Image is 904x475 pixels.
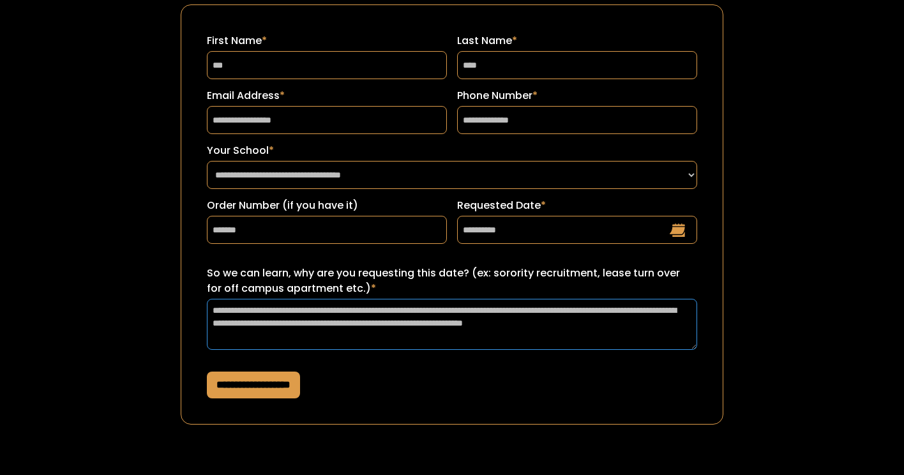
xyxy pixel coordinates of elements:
label: Last Name [457,33,697,49]
label: First Name [207,33,447,49]
label: Your School [207,143,697,158]
label: Phone Number [457,88,697,103]
form: Request a Date Form [181,4,723,425]
label: Requested Date [457,198,697,213]
label: Order Number (if you have it) [207,198,447,213]
label: So we can learn, why are you requesting this date? (ex: sorority recruitment, lease turn over for... [207,266,697,296]
label: Email Address [207,88,447,103]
